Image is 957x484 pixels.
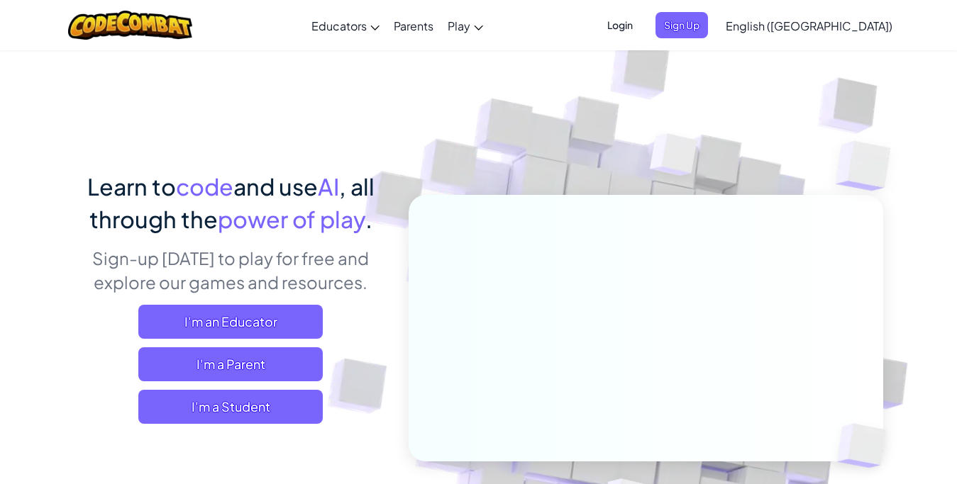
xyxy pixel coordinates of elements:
[599,12,641,38] button: Login
[218,205,365,233] span: power of play
[441,6,490,45] a: Play
[74,246,387,294] p: Sign-up [DATE] to play for free and explore our games and resources.
[726,18,892,33] span: English ([GEOGRAPHIC_DATA])
[448,18,470,33] span: Play
[138,390,323,424] button: I'm a Student
[318,172,339,201] span: AI
[233,172,318,201] span: and use
[719,6,900,45] a: English ([GEOGRAPHIC_DATA])
[87,172,176,201] span: Learn to
[623,106,725,211] img: Overlap cubes
[304,6,387,45] a: Educators
[176,172,233,201] span: code
[68,11,192,40] img: CodeCombat logo
[311,18,367,33] span: Educators
[138,305,323,339] a: I'm an Educator
[387,6,441,45] a: Parents
[138,347,323,381] a: I'm a Parent
[655,12,708,38] button: Sign Up
[365,205,372,233] span: .
[807,106,930,226] img: Overlap cubes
